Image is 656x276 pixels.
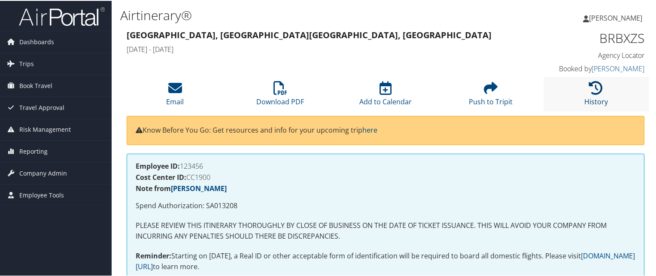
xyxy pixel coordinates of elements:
[469,85,513,106] a: Push to Tripit
[19,52,34,74] span: Trips
[19,74,52,96] span: Book Travel
[19,6,105,26] img: airportal-logo.png
[525,63,644,73] h4: Booked by
[525,50,644,59] h4: Agency Locator
[136,172,186,181] strong: Cost Center ID:
[19,140,48,161] span: Reporting
[127,28,492,40] strong: [GEOGRAPHIC_DATA], [GEOGRAPHIC_DATA] [GEOGRAPHIC_DATA], [GEOGRAPHIC_DATA]
[136,183,227,192] strong: Note from
[136,250,171,260] strong: Reminder:
[584,85,608,106] a: History
[136,162,635,169] h4: 123456
[592,63,644,73] a: [PERSON_NAME]
[136,200,635,211] p: Spend Authorization: SA013208
[19,184,64,205] span: Employee Tools
[166,85,184,106] a: Email
[362,124,377,134] a: here
[136,161,180,170] strong: Employee ID:
[171,183,227,192] a: [PERSON_NAME]
[589,12,642,22] span: [PERSON_NAME]
[136,219,635,241] p: PLEASE REVIEW THIS ITINERARY THOROUGHLY BY CLOSE OF BUSINESS ON THE DATE OF TICKET ISSUANCE. THIS...
[19,118,71,140] span: Risk Management
[256,85,304,106] a: Download PDF
[359,85,412,106] a: Add to Calendar
[136,124,635,135] p: Know Before You Go: Get resources and info for your upcoming trip
[19,30,54,52] span: Dashboards
[583,4,651,30] a: [PERSON_NAME]
[19,96,64,118] span: Travel Approval
[136,173,635,180] h4: CC1900
[19,162,67,183] span: Company Admin
[525,28,644,46] h1: BRBXZS
[136,250,635,272] p: Starting on [DATE], a Real ID or other acceptable form of identification will be required to boar...
[127,44,512,53] h4: [DATE] - [DATE]
[120,6,474,24] h1: Airtinerary®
